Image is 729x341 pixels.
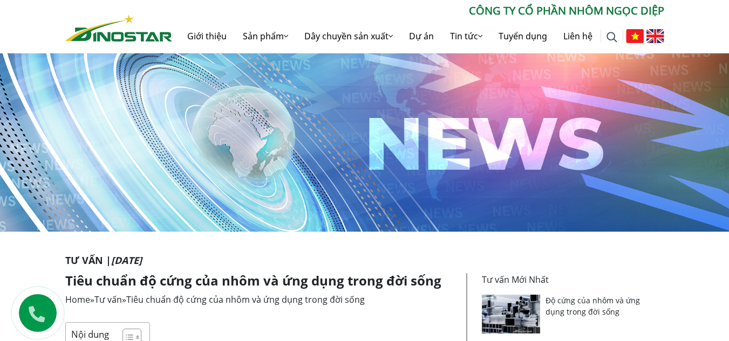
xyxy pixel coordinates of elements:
span: Tiêu chuẩn độ cứng của nhôm và ứng dụng trong đời sống [126,294,365,305]
p: Nội dung [71,328,109,340]
a: Home [65,294,90,305]
img: Tiếng Việt [626,29,644,43]
h1: Tiêu chuẩn độ cứng của nhôm và ứng dụng trong đời sống [65,273,458,289]
a: Tin tức [442,19,490,53]
img: English [646,29,664,43]
a: Dự án [401,19,442,53]
a: Dây chuyền sản xuất [296,19,401,53]
a: Giới thiệu [179,19,235,53]
img: Nhôm Dinostar [65,15,172,41]
a: Tuyển dụng [490,19,555,53]
a: Sản phẩm [235,19,296,53]
p: CÔNG TY CỔ PHẦN NHÔM NGỌC DIỆP [172,3,664,19]
img: Độ cứng của nhôm và ứng dụng trong đời sống [482,295,541,333]
a: Tư vấn [94,294,122,305]
span: » » [65,294,365,305]
a: Độ cứng của nhôm và ứng dụng trong đời sống [546,295,640,317]
p: Tư vấn | [65,253,664,268]
i: [DATE] [111,254,142,267]
img: search [607,32,617,43]
p: Tư vấn Mới Nhất [482,273,658,286]
a: Liên hệ [555,19,601,53]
